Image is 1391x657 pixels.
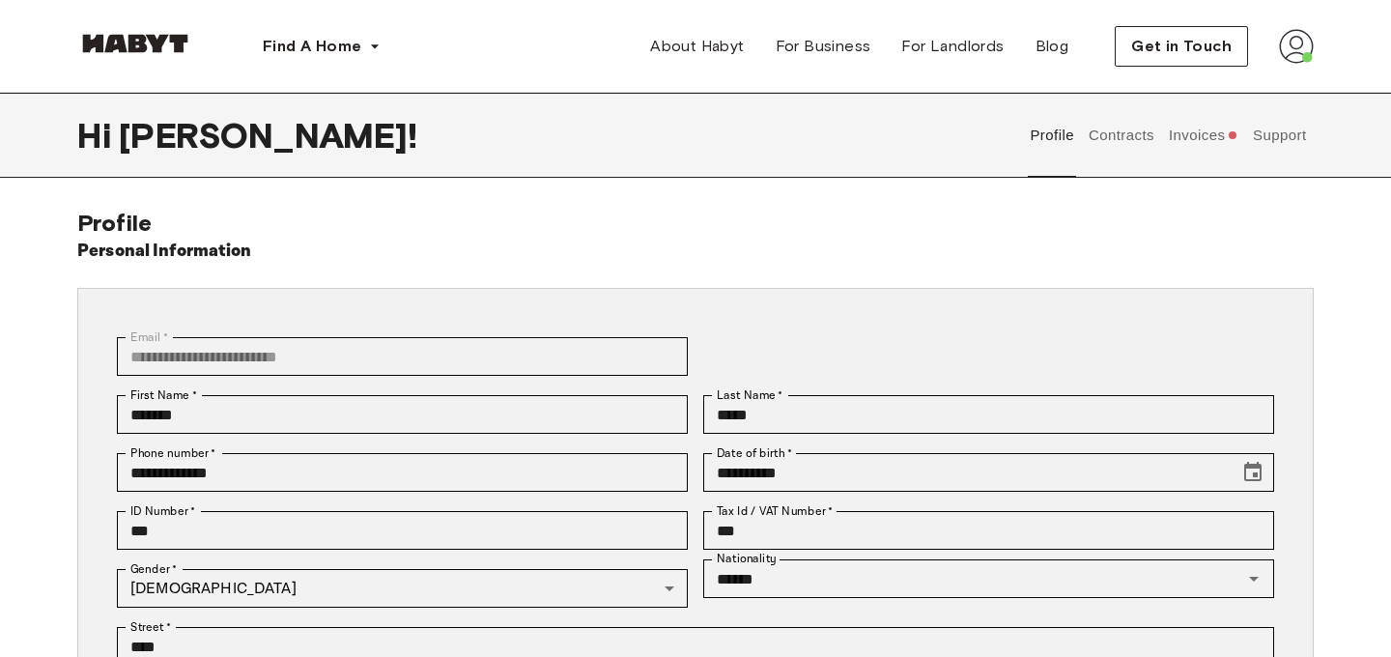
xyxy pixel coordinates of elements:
div: You can't change your email address at the moment. Please reach out to customer support in case y... [117,337,688,376]
span: Find A Home [263,35,361,58]
span: Get in Touch [1131,35,1232,58]
label: Phone number [130,444,216,462]
button: Get in Touch [1115,26,1248,67]
img: Habyt [77,34,193,53]
button: Contracts [1086,93,1156,178]
button: Open [1240,565,1267,592]
img: avatar [1279,29,1314,64]
span: [PERSON_NAME] ! [119,115,417,156]
label: ID Number [130,502,195,520]
a: For Landlords [886,27,1019,66]
label: Street [130,618,171,636]
label: Gender [130,560,177,578]
button: Choose date, selected date is Jul 10, 1992 [1234,453,1272,492]
span: Profile [77,209,152,237]
span: For Business [776,35,871,58]
label: Last Name [717,386,783,404]
a: For Business [760,27,887,66]
button: Profile [1028,93,1077,178]
button: Invoices [1166,93,1240,178]
span: Blog [1036,35,1069,58]
button: Find A Home [247,27,396,66]
label: Nationality [717,551,777,567]
a: Blog [1020,27,1085,66]
label: Email [130,328,168,346]
button: Support [1250,93,1309,178]
span: Hi [77,115,119,156]
span: About Habyt [650,35,744,58]
div: [DEMOGRAPHIC_DATA] [117,569,688,608]
label: Date of birth [717,444,792,462]
a: About Habyt [635,27,759,66]
label: First Name [130,386,197,404]
label: Tax Id / VAT Number [717,502,833,520]
span: For Landlords [901,35,1004,58]
h6: Personal Information [77,238,252,265]
div: user profile tabs [1023,93,1314,178]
